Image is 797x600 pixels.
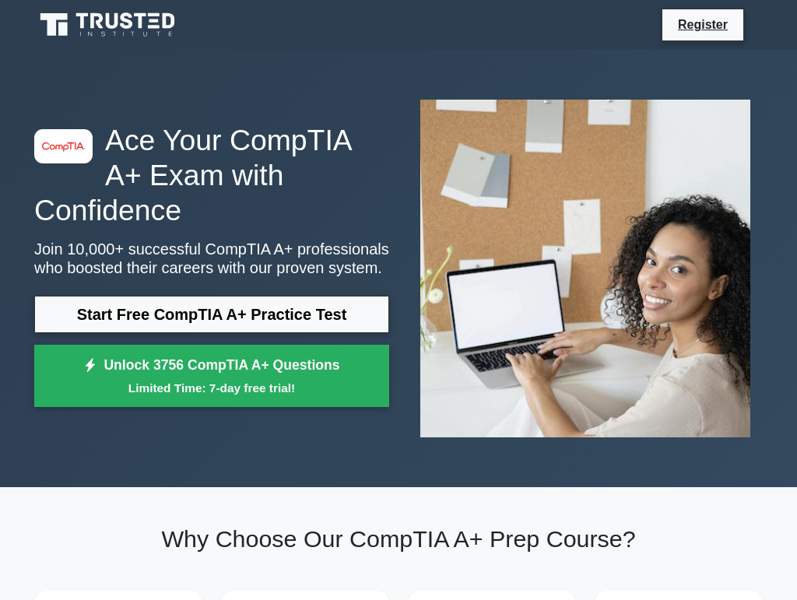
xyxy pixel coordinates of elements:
[34,123,389,227] h1: Ace Your CompTIA A+ Exam with Confidence
[669,15,737,34] a: Register
[34,345,389,407] a: Unlock 3756 CompTIA A+ QuestionsLimited Time: 7-day free trial!
[34,296,389,333] a: Start Free CompTIA A+ Practice Test
[34,525,763,553] h2: Why Choose Our CompTIA A+ Prep Course?
[34,240,389,277] p: Join 10,000+ successful CompTIA A+ professionals who boosted their careers with our proven system.
[54,379,370,397] small: Limited Time: 7-day free trial!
